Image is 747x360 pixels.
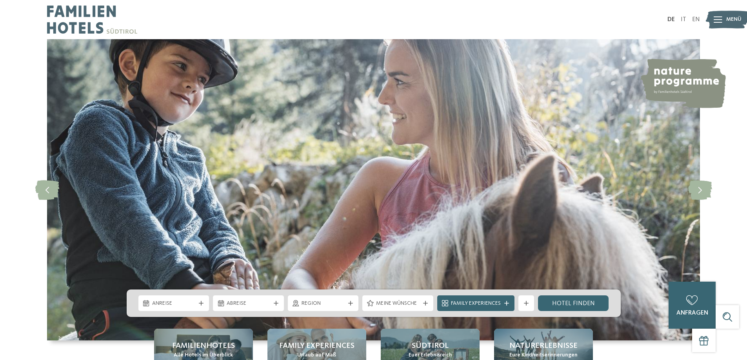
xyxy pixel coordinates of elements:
span: Family Experiences [279,340,354,351]
span: Alle Hotels im Überblick [174,351,233,359]
span: Urlaub auf Maß [297,351,336,359]
span: anfragen [676,310,708,316]
span: Eure Kindheitserinnerungen [509,351,578,359]
span: Region [302,300,345,308]
span: Anreise [152,300,196,308]
a: Hotel finden [538,295,609,311]
a: anfragen [669,282,716,329]
span: Menü [726,16,742,24]
img: nature programme by Familienhotels Südtirol [640,59,726,108]
span: Family Experiences [451,300,501,308]
span: Familienhotels [172,340,235,351]
span: Meine Wünsche [376,300,420,308]
a: IT [681,16,686,23]
span: Abreise [227,300,270,308]
span: Naturerlebnisse [509,340,578,351]
span: Euer Erlebnisreich [409,351,452,359]
a: EN [692,16,700,23]
img: Familienhotels Südtirol: The happy family places [47,39,700,340]
a: DE [667,16,675,23]
span: Südtirol [412,340,449,351]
